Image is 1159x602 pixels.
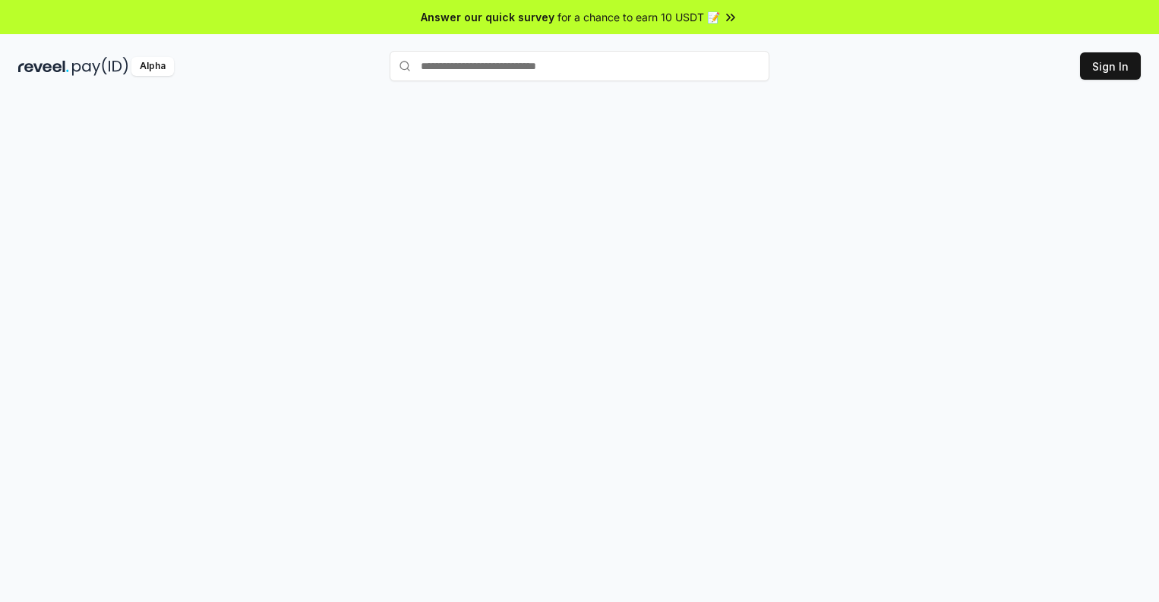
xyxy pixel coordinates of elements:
[131,57,174,76] div: Alpha
[557,9,720,25] span: for a chance to earn 10 USDT 📝
[421,9,554,25] span: Answer our quick survey
[18,57,69,76] img: reveel_dark
[1080,52,1141,80] button: Sign In
[72,57,128,76] img: pay_id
